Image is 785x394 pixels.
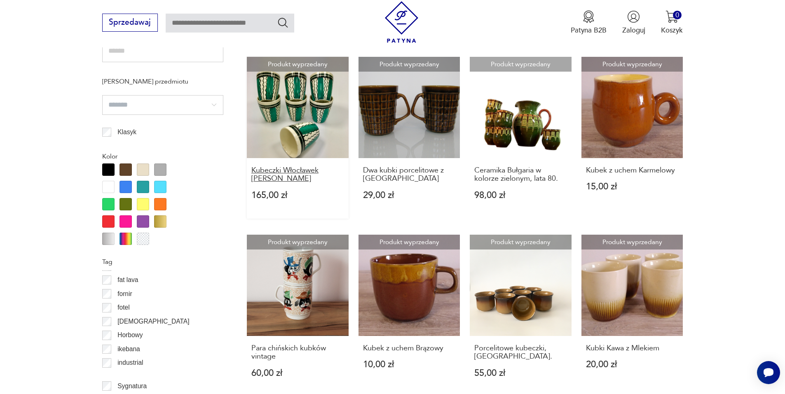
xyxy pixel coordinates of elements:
[627,10,640,23] img: Ikonka użytkownika
[277,16,289,28] button: Szukaj
[474,191,567,200] p: 98,00 zł
[102,151,223,162] p: Kolor
[102,14,158,32] button: Sprzedawaj
[251,191,344,200] p: 165,00 zł
[470,57,572,219] a: Produkt wyprzedanyCeramika Bułgaria w kolorze zielonym, lata 80.Ceramika Bułgaria w kolorze zielo...
[661,10,683,35] button: 0Koszyk
[359,57,460,219] a: Produkt wyprzedanyDwa kubki porcelitowe z PruszkowaDwa kubki porcelitowe z [GEOGRAPHIC_DATA]29,00 zł
[474,344,567,361] h3: Porcelitowe kubeczki, [GEOGRAPHIC_DATA].
[117,316,189,327] p: [DEMOGRAPHIC_DATA]
[251,369,344,378] p: 60,00 zł
[673,11,682,19] div: 0
[586,344,679,352] h3: Kubki Kawa z Mlekiem
[102,256,223,267] p: Tag
[102,20,158,26] a: Sprzedawaj
[251,166,344,183] h3: Kubeczki Włocławek [PERSON_NAME]
[117,127,136,138] p: Klasyk
[586,166,679,175] h3: Kubek z uchem Karmelowy
[586,360,679,369] p: 20,00 zł
[117,357,143,368] p: industrial
[381,1,422,43] img: Patyna - sklep z meblami i dekoracjami vintage
[117,289,132,299] p: fornir
[363,166,456,183] h3: Dwa kubki porcelitowe z [GEOGRAPHIC_DATA]
[474,166,567,183] h3: Ceramika Bułgaria w kolorze zielonym, lata 80.
[582,10,595,23] img: Ikona medalu
[117,275,138,285] p: fat lava
[363,360,456,369] p: 10,00 zł
[571,10,607,35] a: Ikona medaluPatyna B2B
[474,369,567,378] p: 55,00 zł
[363,191,456,200] p: 29,00 zł
[665,10,678,23] img: Ikona koszyka
[117,302,129,313] p: fotel
[622,10,645,35] button: Zaloguj
[363,344,456,352] h3: Kubek z uchem Brązowy
[251,344,344,361] h3: Para chińskich kubków vintage
[581,57,683,219] a: Produkt wyprzedanyKubek z uchem KarmelowyKubek z uchem Karmelowy15,00 zł
[102,76,223,87] p: [PERSON_NAME] przedmiotu
[117,344,140,354] p: ikebana
[571,10,607,35] button: Patyna B2B
[117,381,147,392] p: Sygnatura
[757,361,780,384] iframe: Smartsupp widget button
[117,330,143,340] p: Horbowy
[586,182,679,191] p: 15,00 zł
[247,57,349,219] a: Produkt wyprzedanyKubeczki Włocławek Jan SowińskiKubeczki Włocławek [PERSON_NAME]165,00 zł
[571,26,607,35] p: Patyna B2B
[622,26,645,35] p: Zaloguj
[661,26,683,35] p: Koszyk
